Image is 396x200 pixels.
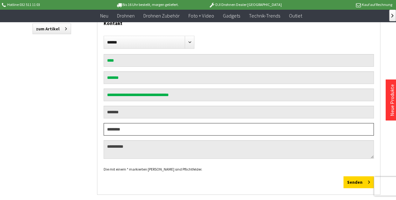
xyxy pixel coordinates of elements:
p: Kauf auf Rechnung [294,1,392,8]
a: Drohnen Zubehör [139,9,184,22]
span: Outlet [289,13,302,19]
a: Gadgets [218,9,244,22]
div: Die mit einem * markierten [PERSON_NAME] sind Pflichtfelder. [104,166,374,173]
span: Gadgets [223,13,240,19]
span: Drohnen [117,13,135,19]
a: zum Artikel [33,23,71,34]
a: Drohnen [113,9,139,22]
span: Drohnen Zubehör [143,13,180,19]
a: Technik-Trends [244,9,284,22]
a: Neu [96,9,113,22]
span: Neu [100,13,108,19]
p: Bis 16 Uhr bestellt, morgen geliefert. [99,1,196,8]
p: DJI Drohnen Dealer [GEOGRAPHIC_DATA] [196,1,294,8]
button: Senden [343,176,374,188]
a: Neue Produkte [389,84,395,116]
p: Hotline 032 511 11 03 [1,1,98,8]
span: Technik-Trends [249,13,280,19]
span: Foto + Video [188,13,214,19]
span:  [391,14,393,18]
a: Outlet [284,9,306,22]
a: Foto + Video [184,9,218,22]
